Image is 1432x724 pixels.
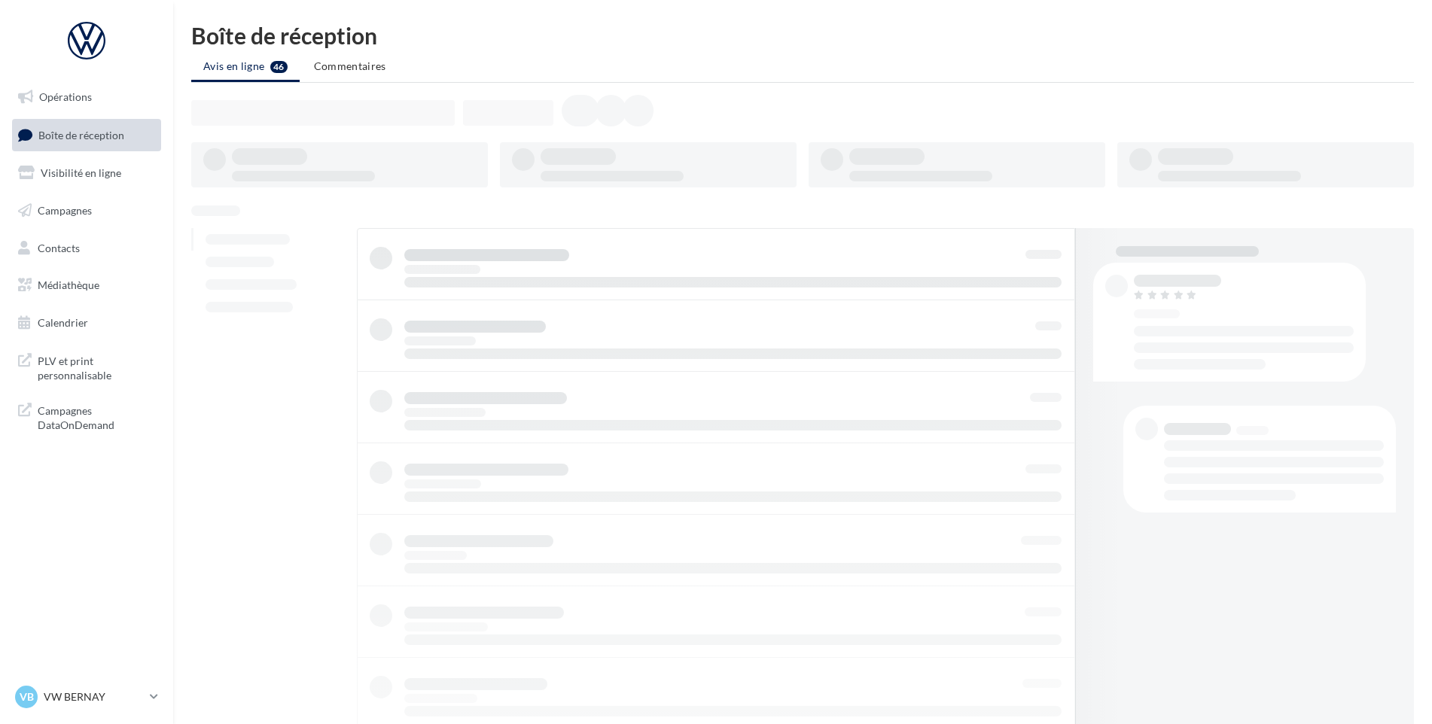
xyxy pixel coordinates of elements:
a: Opérations [9,81,164,113]
a: Boîte de réception [9,119,164,151]
a: Contacts [9,233,164,264]
span: Boîte de réception [38,128,124,141]
span: Médiathèque [38,278,99,291]
span: Opérations [39,90,92,103]
span: Calendrier [38,316,88,329]
a: PLV et print personnalisable [9,345,164,389]
div: Boîte de réception [191,24,1414,47]
span: PLV et print personnalisable [38,351,155,383]
a: Campagnes DataOnDemand [9,394,164,439]
span: Contacts [38,241,80,254]
a: VB VW BERNAY [12,683,161,711]
p: VW BERNAY [44,689,144,704]
span: Commentaires [314,59,386,72]
span: Campagnes DataOnDemand [38,400,155,433]
span: VB [20,689,34,704]
a: Campagnes [9,195,164,227]
span: Visibilité en ligne [41,166,121,179]
a: Visibilité en ligne [9,157,164,189]
span: Campagnes [38,204,92,217]
a: Médiathèque [9,269,164,301]
a: Calendrier [9,307,164,339]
